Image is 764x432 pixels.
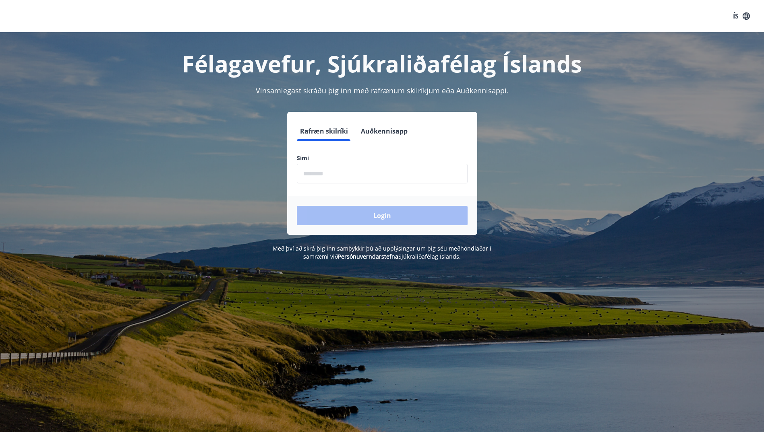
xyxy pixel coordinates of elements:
[297,154,468,162] label: Sími
[338,253,398,260] a: Persónuverndarstefna
[297,121,351,141] button: Rafræn skilríki
[273,245,491,260] span: Með því að skrá þig inn samþykkir þú að upplýsingar um þig séu meðhöndlaðar í samræmi við Sjúkral...
[102,48,663,79] h1: Félagavefur, Sjúkraliðafélag Íslands
[358,121,411,141] button: Auðkennisapp
[256,86,509,95] span: Vinsamlegast skráðu þig inn með rafrænum skilríkjum eða Auðkennisappi.
[729,9,754,23] button: ÍS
